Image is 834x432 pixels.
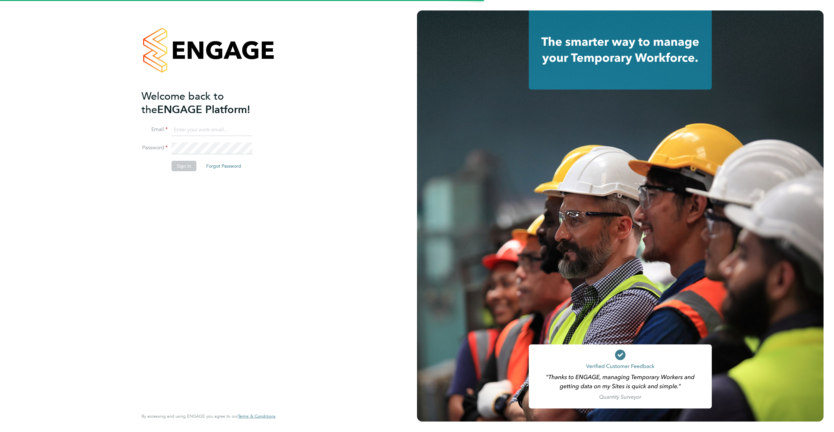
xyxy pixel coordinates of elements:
[142,413,275,419] span: By accessing and using ENGAGE you agree to our
[238,414,275,419] a: Terms & Conditions
[238,413,275,419] span: Terms & Conditions
[142,144,168,151] label: Password
[201,161,246,171] button: Forgot Password
[142,126,168,133] label: Email
[142,90,269,116] h2: ENGAGE Platform!
[142,90,224,116] span: Welcome back to the
[172,161,196,171] button: Sign In
[172,124,252,136] input: Enter your work email...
